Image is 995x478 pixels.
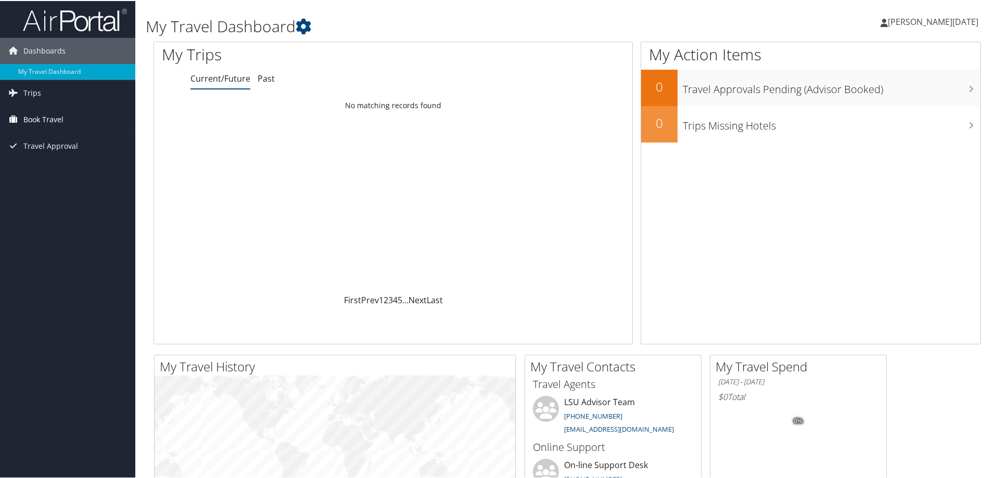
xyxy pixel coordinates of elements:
[402,293,409,305] span: …
[533,439,693,454] h3: Online Support
[190,72,250,83] a: Current/Future
[344,293,361,305] a: First
[794,417,802,423] tspan: 0%
[718,390,728,402] span: $0
[683,112,980,132] h3: Trips Missing Hotels
[361,293,379,305] a: Prev
[23,79,41,105] span: Trips
[160,357,515,374] h2: My Travel History
[888,15,978,27] span: [PERSON_NAME][DATE]
[258,72,275,83] a: Past
[146,15,708,36] h1: My Travel Dashboard
[564,410,622,420] a: [PHONE_NUMBER]
[718,376,878,386] h6: [DATE] - [DATE]
[718,390,878,402] h6: Total
[530,357,701,374] h2: My Travel Contacts
[881,5,989,36] a: [PERSON_NAME][DATE]
[162,43,425,64] h1: My Trips
[641,69,980,105] a: 0Travel Approvals Pending (Advisor Booked)
[533,376,693,391] h3: Travel Agents
[716,357,886,374] h2: My Travel Spend
[379,293,384,305] a: 1
[398,293,402,305] a: 5
[409,293,427,305] a: Next
[23,106,63,132] span: Book Travel
[23,37,66,63] span: Dashboards
[528,395,698,437] li: LSU Advisor Team
[23,132,78,158] span: Travel Approval
[388,293,393,305] a: 3
[154,95,632,114] td: No matching records found
[683,76,980,96] h3: Travel Approvals Pending (Advisor Booked)
[641,43,980,64] h1: My Action Items
[564,423,674,433] a: [EMAIL_ADDRESS][DOMAIN_NAME]
[427,293,443,305] a: Last
[641,113,678,131] h2: 0
[393,293,398,305] a: 4
[641,105,980,141] a: 0Trips Missing Hotels
[384,293,388,305] a: 2
[641,77,678,95] h2: 0
[23,7,127,31] img: airportal-logo.png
